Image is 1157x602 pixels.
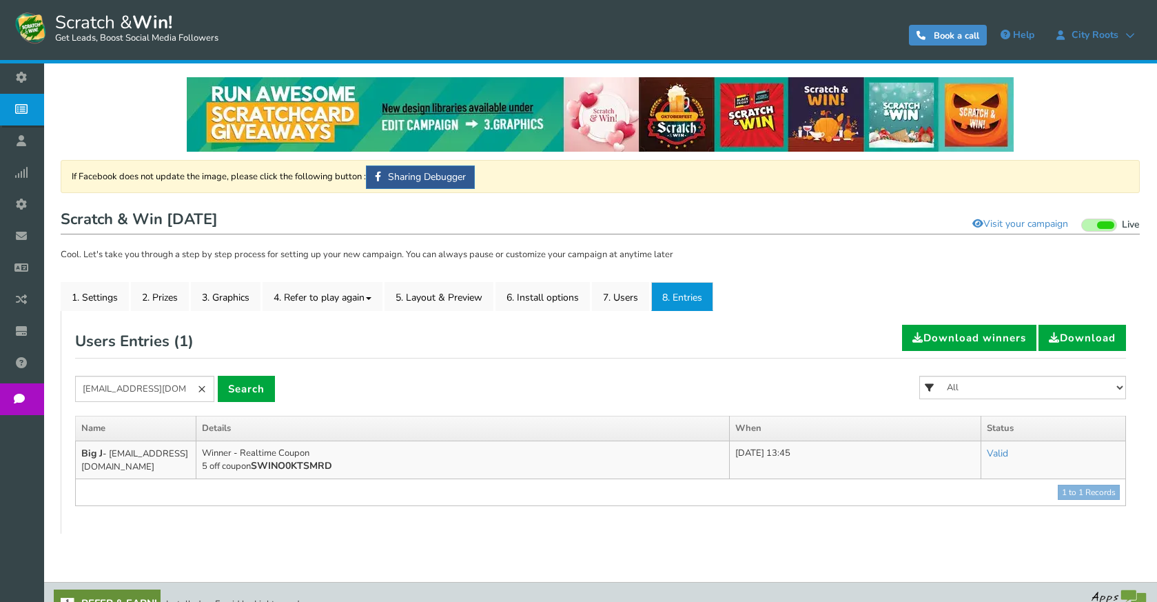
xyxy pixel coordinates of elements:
[132,10,172,34] strong: Win!
[1038,325,1126,351] a: Download
[14,10,48,45] img: Scratch and Win
[61,248,1140,262] p: Cool. Let's take you through a step by step process for setting up your new campaign. You can alw...
[61,282,129,311] a: 1. Settings
[61,160,1140,193] div: If Facebook does not update the image, please click the following button :
[218,376,275,402] a: Search
[981,417,1125,441] th: Status
[495,282,590,311] a: 6. Install options
[61,207,1140,234] h1: Scratch & Win [DATE]
[81,447,103,460] b: Big J
[994,24,1041,46] a: Help
[934,30,979,42] span: Book a call
[191,282,260,311] a: 3. Graphics
[963,212,1077,236] a: Visit your campaign
[76,417,196,441] th: Name
[48,10,218,45] span: Scratch &
[592,282,649,311] a: 7. Users
[14,10,218,45] a: Scratch &Win! Get Leads, Boost Social Media Followers
[131,282,189,311] a: 2. Prizes
[1065,30,1125,41] span: City Roots
[179,331,188,352] span: 1
[909,25,987,46] a: Book a call
[196,441,730,479] td: Winner - Realtime Coupon 5 off coupon
[76,441,196,479] td: - [EMAIL_ADDRESS][DOMAIN_NAME]
[385,282,493,311] a: 5. Layout & Preview
[902,325,1036,351] a: Download winners
[196,417,730,441] th: Details
[730,441,981,479] td: [DATE] 13:45
[1013,28,1034,41] span: Help
[190,376,214,402] a: ×
[1099,544,1157,602] iframe: LiveChat chat widget
[55,33,218,44] small: Get Leads, Boost Social Media Followers
[651,282,713,311] a: 8. Entries
[75,325,194,358] h2: Users Entries ( )
[75,376,214,402] input: Search by name or email
[987,447,1008,460] a: Valid
[730,417,981,441] th: When
[251,459,332,472] b: SWINO0KTSMRD
[366,165,475,189] a: Sharing Debugger
[1122,219,1140,232] span: Live
[187,77,1014,152] img: festival-poster-2020.webp
[263,282,382,311] a: 4. Refer to play again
